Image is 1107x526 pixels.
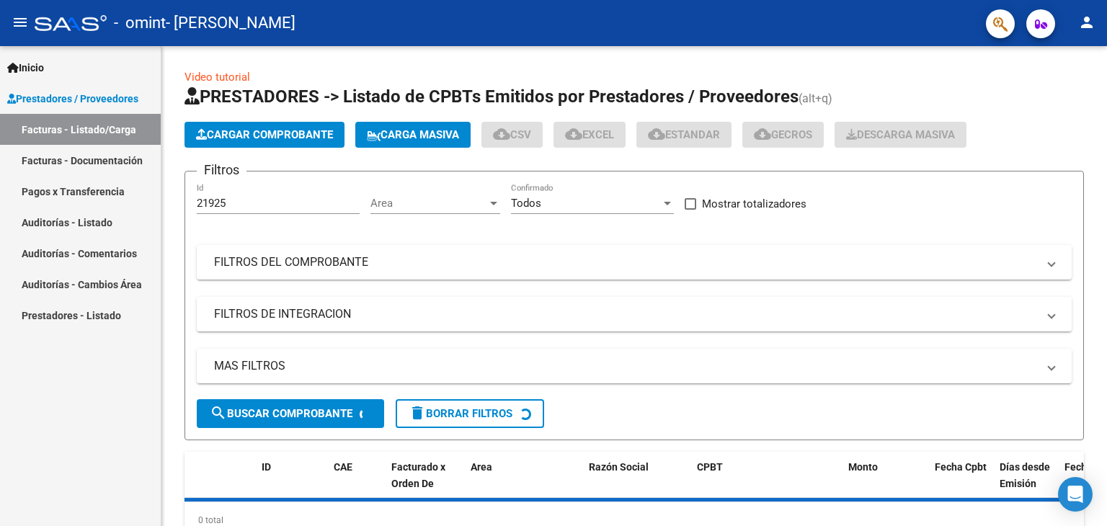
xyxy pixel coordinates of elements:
mat-icon: cloud_download [565,125,582,143]
span: Razón Social [589,461,649,473]
mat-panel-title: FILTROS DE INTEGRACION [214,306,1037,322]
button: Borrar Filtros [396,399,544,428]
span: - [PERSON_NAME] [166,7,295,39]
span: Días desde Emisión [1000,461,1050,489]
mat-panel-title: MAS FILTROS [214,358,1037,374]
span: Gecros [754,128,812,141]
span: - omint [114,7,166,39]
span: Cargar Comprobante [196,128,333,141]
button: Cargar Comprobante [184,122,344,148]
mat-expansion-panel-header: FILTROS DEL COMPROBANTE [197,245,1072,280]
span: Buscar Comprobante [210,407,352,420]
mat-icon: delete [409,404,426,422]
mat-icon: cloud_download [648,125,665,143]
span: Monto [848,461,878,473]
span: CPBT [697,461,723,473]
mat-icon: search [210,404,227,422]
datatable-header-cell: Monto [843,452,929,515]
mat-icon: menu [12,14,29,31]
button: Carga Masiva [355,122,471,148]
span: Estandar [648,128,720,141]
span: Facturado x Orden De [391,461,445,489]
datatable-header-cell: Fecha Cpbt [929,452,994,515]
span: PRESTADORES -> Listado de CPBTs Emitidos por Prestadores / Proveedores [184,86,799,107]
mat-expansion-panel-header: MAS FILTROS [197,349,1072,383]
span: Fecha Recibido [1064,461,1105,489]
button: Descarga Masiva [835,122,966,148]
datatable-header-cell: Días desde Emisión [994,452,1059,515]
span: Mostrar totalizadores [702,195,806,213]
datatable-header-cell: Razón Social [583,452,691,515]
h3: Filtros [197,160,246,180]
span: EXCEL [565,128,614,141]
span: Fecha Cpbt [935,461,987,473]
mat-icon: cloud_download [754,125,771,143]
button: Buscar Comprobante [197,399,384,428]
span: CSV [493,128,531,141]
mat-panel-title: FILTROS DEL COMPROBANTE [214,254,1037,270]
app-download-masive: Descarga masiva de comprobantes (adjuntos) [835,122,966,148]
span: Area [370,197,487,210]
datatable-header-cell: CPBT [691,452,843,515]
span: Descarga Masiva [846,128,955,141]
span: Carga Masiva [367,128,459,141]
span: (alt+q) [799,92,832,105]
datatable-header-cell: CAE [328,452,386,515]
span: Area [471,461,492,473]
datatable-header-cell: ID [256,452,328,515]
span: Borrar Filtros [409,407,512,420]
datatable-header-cell: Facturado x Orden De [386,452,465,515]
span: CAE [334,461,352,473]
datatable-header-cell: Area [465,452,562,515]
a: Video tutorial [184,71,250,84]
mat-expansion-panel-header: FILTROS DE INTEGRACION [197,297,1072,331]
button: Estandar [636,122,732,148]
span: Prestadores / Proveedores [7,91,138,107]
div: Open Intercom Messenger [1058,477,1093,512]
span: Todos [511,197,541,210]
button: EXCEL [553,122,626,148]
span: Inicio [7,60,44,76]
mat-icon: person [1078,14,1095,31]
span: ID [262,461,271,473]
button: Gecros [742,122,824,148]
button: CSV [481,122,543,148]
mat-icon: cloud_download [493,125,510,143]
